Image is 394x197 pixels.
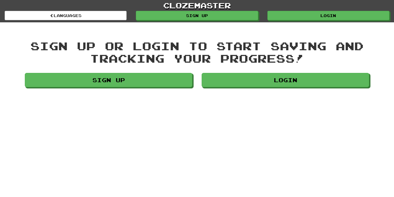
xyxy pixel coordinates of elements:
[202,73,369,87] a: Login
[136,11,258,20] a: Sign up
[267,11,389,20] a: Login
[25,40,369,64] div: Sign up or login to start saving and tracking your progress!
[25,73,192,87] a: Sign up
[5,11,127,20] a: Languages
